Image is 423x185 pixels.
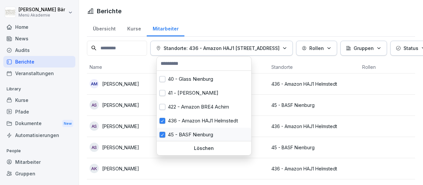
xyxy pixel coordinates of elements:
div: 422 - Amazon BRE4 Achim [157,100,251,114]
div: 40 - Glass Nienburg [157,72,251,86]
p: Löschen [159,145,249,151]
div: 45 - BASF Nienburg [157,128,251,142]
p: Status [404,45,418,52]
p: Gruppen [354,45,374,52]
p: Standorte: 436 - Amazon HAJ1 [STREET_ADDRESS] [164,45,280,52]
div: 436 - Amazon HAJ1 Helmstedt [157,114,251,128]
p: Rollen [309,45,324,52]
div: 41 - [PERSON_NAME] [157,86,251,100]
